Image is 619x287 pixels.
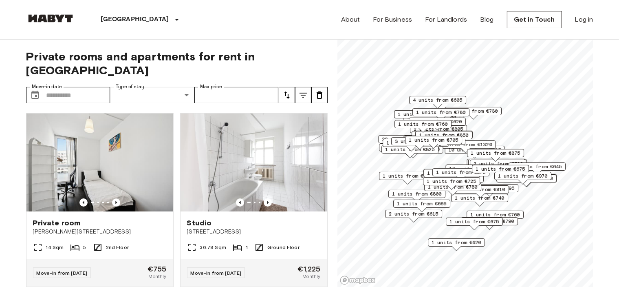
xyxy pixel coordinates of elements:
span: Private room [33,218,81,228]
span: Monthly [302,273,320,280]
span: 1 units from €760 [470,211,520,218]
div: Map marker [470,160,527,172]
div: Map marker [379,143,436,156]
span: 1 units from €620 [398,111,447,118]
div: Map marker [388,190,445,202]
span: 2 units from €710 [474,160,523,167]
div: Map marker [496,174,556,187]
div: Map marker [394,120,452,133]
a: Mapbox logo [340,276,376,285]
span: 1 units from €790 [465,218,514,225]
div: Map marker [415,131,472,144]
span: 1 units from €675 [476,165,525,173]
div: Map marker [446,218,503,230]
span: 5 [83,244,86,251]
div: Map marker [451,194,508,207]
div: Map marker [496,174,556,187]
span: 3 units from €625 [395,138,445,145]
div: Map marker [494,172,551,185]
span: Ground Floor [267,244,300,251]
span: 17 units from €720 [449,165,502,172]
span: 2 units from €1320 [439,141,492,148]
label: Move-in date [32,83,62,90]
a: For Landlords [425,15,467,24]
button: tune [279,87,295,103]
div: Map marker [467,159,526,171]
span: 1 units from €665 [397,200,447,207]
div: Map marker [416,131,473,143]
button: Previous image [264,198,272,207]
a: Log in [575,15,593,24]
span: Move-in from [DATE] [191,270,242,276]
a: Get in Touch [507,11,562,28]
div: Map marker [409,96,466,109]
button: Previous image [79,198,88,207]
span: Private rooms and apartments for rent in [GEOGRAPHIC_DATA] [26,49,328,77]
span: 6 units from €645 [512,163,562,170]
span: 1 units from €620 [412,118,462,125]
div: Map marker [445,146,504,158]
button: tune [295,87,311,103]
div: Map marker [467,149,524,162]
div: Map marker [383,145,443,158]
div: Map marker [393,200,450,212]
span: 10 units from €635 [448,146,501,154]
div: Map marker [412,108,469,121]
div: Map marker [379,172,436,185]
a: For Business [373,15,412,24]
span: Monthly [148,273,166,280]
span: 14 Sqm [46,244,64,251]
span: 1 units from €970 [498,172,548,180]
a: Blog [480,15,494,24]
div: Map marker [378,135,438,148]
span: 1 units from €730 [448,107,498,115]
div: Map marker [436,140,496,153]
span: 1 [246,244,248,251]
div: Map marker [445,107,502,120]
span: 1 units from €905 [383,172,432,180]
span: 1 units from €725 [427,178,476,185]
div: Map marker [423,177,480,190]
img: Habyt [26,14,75,22]
span: €755 [148,265,167,273]
span: 1 units from €875 [436,169,486,176]
div: Map marker [461,217,518,230]
div: Map marker [424,183,481,196]
button: Choose date [27,87,43,103]
div: Map marker [452,185,509,198]
div: Map marker [381,145,438,158]
span: 1 units from €895 [386,139,436,147]
div: Map marker [394,110,451,123]
div: Map marker [467,211,524,223]
div: Map marker [423,169,480,182]
button: tune [311,87,328,103]
div: Map marker [405,136,462,149]
span: 1 units from €875 [471,149,520,157]
div: Map marker [509,162,566,175]
span: 1 units from €740 [455,194,504,202]
span: 22 units from €655 [382,136,434,143]
span: [STREET_ADDRESS] [187,228,321,236]
span: 4 units from €605 [413,96,463,104]
span: Studio [187,218,212,228]
span: 1 units from €800 [392,190,442,198]
a: About [341,15,360,24]
a: Marketing picture of unit DE-01-302-006-05Previous imagePrevious imagePrivate room[PERSON_NAME][S... [26,113,174,287]
span: €1,225 [298,265,321,273]
img: Marketing picture of unit DE-01-030-001-01H [181,113,327,211]
label: Max price [200,83,222,90]
span: 1 units from €850 [419,131,469,139]
div: Map marker [472,165,529,178]
div: Map marker [385,210,442,222]
img: Marketing picture of unit DE-01-302-006-05 [26,113,173,211]
div: Map marker [403,136,463,148]
div: Map marker [461,184,518,197]
div: Map marker [391,137,448,150]
div: Map marker [432,168,489,181]
div: Map marker [428,238,485,251]
span: 1 units from €695 [465,185,515,192]
div: Map marker [383,139,440,151]
span: 1 units from €835 [427,169,477,177]
button: Previous image [112,198,120,207]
